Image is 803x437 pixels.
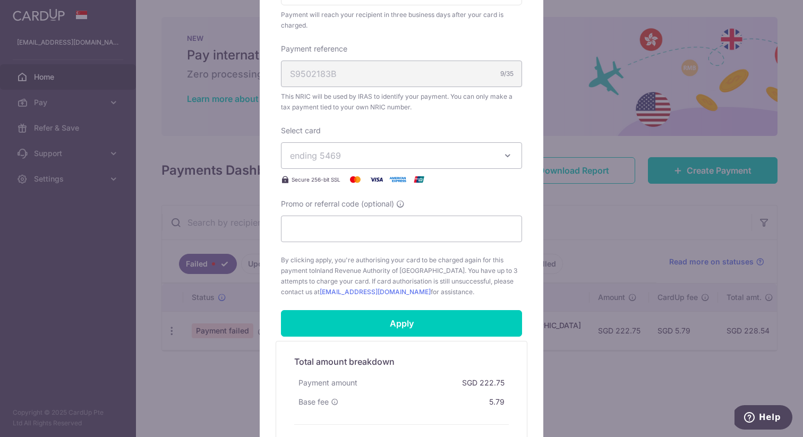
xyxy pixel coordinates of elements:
img: Visa [366,173,387,186]
span: Promo or referral code (optional) [281,199,394,209]
div: 9/35 [500,68,514,79]
iframe: Opens a widget where you can find more information [734,405,792,432]
span: Secure 256-bit SSL [292,175,340,184]
span: This NRIC will be used by IRAS to identify your payment. You can only make a tax payment tied to ... [281,91,522,113]
img: UnionPay [408,173,430,186]
input: Apply [281,310,522,337]
label: Select card [281,125,321,136]
div: SGD 222.75 [458,373,509,392]
div: Payment will reach your recipient in three business days after your card is charged. [281,10,522,31]
a: [EMAIL_ADDRESS][DOMAIN_NAME] [320,288,431,296]
button: ending 5469 [281,142,522,169]
label: Payment reference [281,44,347,54]
img: Mastercard [345,173,366,186]
img: American Express [387,173,408,186]
div: Payment amount [294,373,362,392]
span: By clicking apply, you're authorising your card to be charged again for this payment to . You hav... [281,255,522,297]
span: Base fee [298,397,329,407]
span: ending 5469 [290,150,341,161]
div: 5.79 [485,392,509,412]
h5: Total amount breakdown [294,355,509,368]
span: Inland Revenue Authority of [GEOGRAPHIC_DATA] [315,267,465,275]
